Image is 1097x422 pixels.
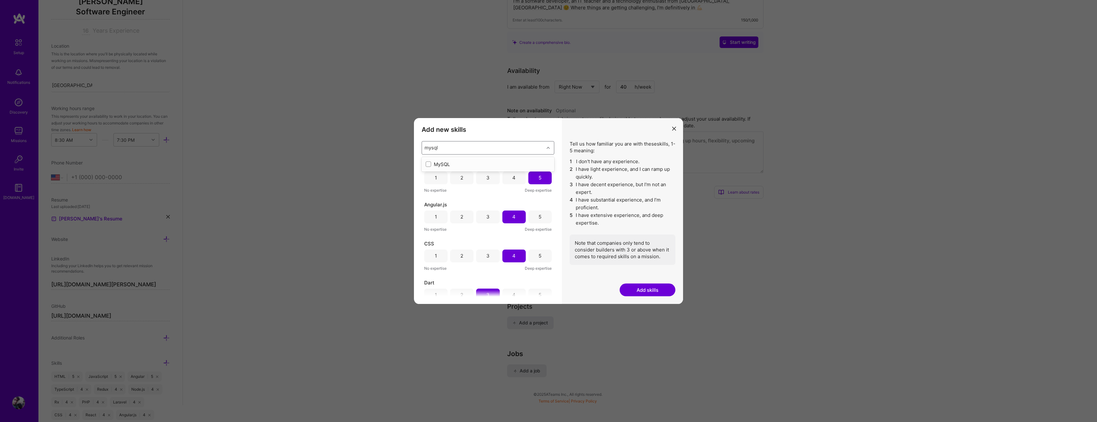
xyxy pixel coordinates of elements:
[422,126,554,133] h3: Add new skills
[539,252,541,259] div: 5
[424,240,434,247] span: CSS
[570,181,573,196] span: 3
[539,174,541,181] div: 5
[672,127,676,131] i: icon Close
[570,235,675,265] div: Note that companies only tend to consider builders with 3 or above when it comes to required skil...
[435,291,437,298] div: 1
[570,165,573,181] span: 2
[424,226,447,233] span: No expertise
[486,174,490,181] div: 3
[460,174,463,181] div: 2
[486,291,490,298] div: 3
[525,187,552,194] span: Deep expertise
[570,140,675,265] div: Tell us how familiar you are with these skills , 1-5 meaning:
[570,165,675,181] li: I have light experience, and I can ramp up quickly.
[424,265,447,272] span: No expertise
[539,291,541,298] div: 5
[460,252,463,259] div: 2
[570,158,573,165] span: 1
[570,181,675,196] li: I have decent experience, but I'm not an expert.
[424,201,447,208] span: Angular.js
[570,211,573,227] span: 5
[424,187,447,194] span: No expertise
[570,196,675,211] li: I have substantial experience, and I’m proficient.
[570,196,573,211] span: 4
[486,213,490,220] div: 3
[435,252,437,259] div: 1
[620,283,675,296] button: Add skills
[512,213,516,220] div: 4
[570,211,675,227] li: I have extensive experience, and deep expertise.
[525,265,552,272] span: Deep expertise
[425,161,550,168] div: MySQL
[547,146,550,149] i: icon Chevron
[512,252,516,259] div: 4
[460,213,463,220] div: 2
[435,213,437,220] div: 1
[539,213,541,220] div: 5
[486,252,490,259] div: 3
[525,226,552,233] span: Deep expertise
[435,174,437,181] div: 1
[424,279,434,286] span: Dart
[414,118,683,304] div: modal
[512,291,516,298] div: 4
[570,158,675,165] li: I don't have any experience.
[460,291,463,298] div: 2
[512,174,516,181] div: 4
